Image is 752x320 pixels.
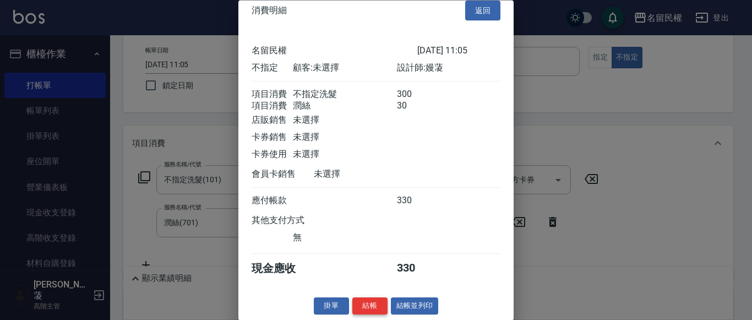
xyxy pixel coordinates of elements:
[252,169,314,181] div: 會員卡銷售
[252,132,293,144] div: 卡券銷售
[293,63,396,74] div: 顧客: 未選擇
[391,298,439,315] button: 結帳並列印
[293,101,396,112] div: 潤絲
[397,196,438,207] div: 330
[314,298,349,315] button: 掛單
[252,196,293,207] div: 應付帳款
[397,63,500,74] div: 設計師: 嫚蓤
[352,298,388,315] button: 結帳
[293,132,396,144] div: 未選擇
[465,1,500,21] button: 返回
[252,46,417,57] div: 名留民權
[252,89,293,101] div: 項目消費
[293,149,396,161] div: 未選擇
[397,101,438,112] div: 30
[252,262,314,276] div: 現金應收
[314,169,417,181] div: 未選擇
[252,149,293,161] div: 卡券使用
[252,5,287,16] span: 消費明細
[293,89,396,101] div: 不指定洗髮
[417,46,500,57] div: [DATE] 11:05
[293,115,396,127] div: 未選擇
[252,115,293,127] div: 店販銷售
[252,63,293,74] div: 不指定
[252,101,293,112] div: 項目消費
[252,215,335,227] div: 其他支付方式
[293,232,396,244] div: 無
[397,89,438,101] div: 300
[397,262,438,276] div: 330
